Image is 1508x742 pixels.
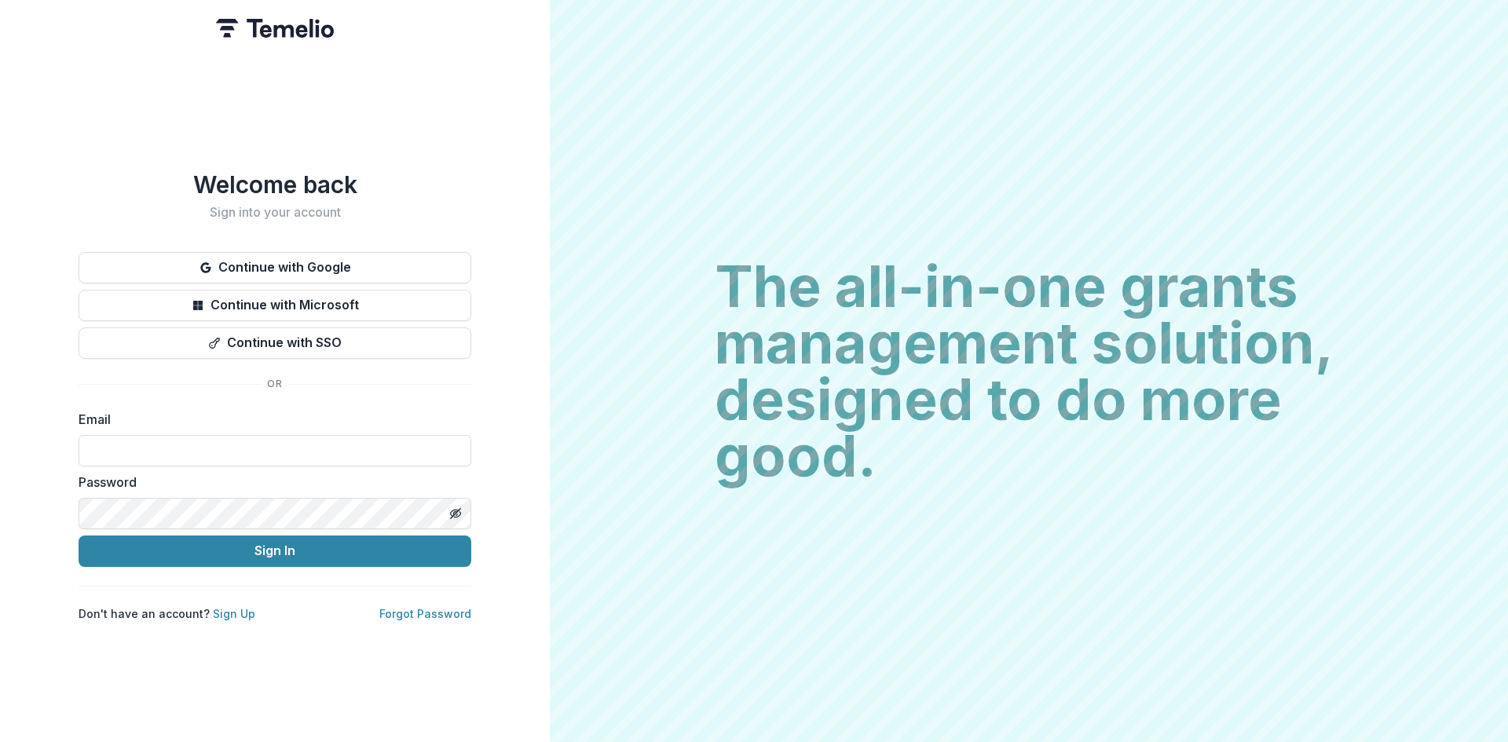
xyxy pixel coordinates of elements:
button: Continue with SSO [79,327,471,359]
button: Toggle password visibility [443,501,468,526]
img: Temelio [216,19,334,38]
button: Sign In [79,535,471,567]
label: Password [79,473,462,492]
button: Continue with Microsoft [79,290,471,321]
h1: Welcome back [79,170,471,199]
a: Sign Up [213,607,255,620]
p: Don't have an account? [79,605,255,622]
a: Forgot Password [379,607,471,620]
h2: Sign into your account [79,205,471,220]
button: Continue with Google [79,252,471,283]
label: Email [79,410,462,429]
